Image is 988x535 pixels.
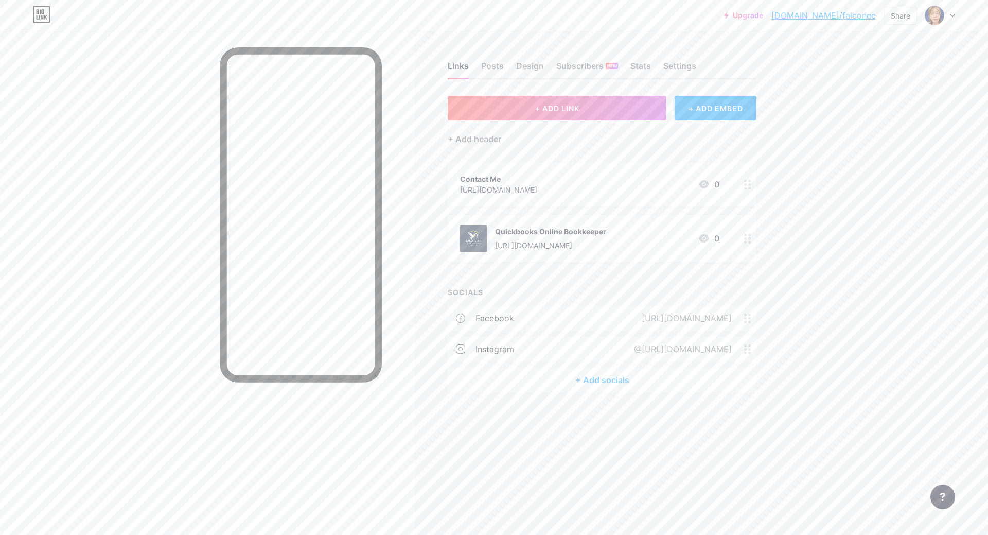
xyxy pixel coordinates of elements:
div: Posts [481,60,504,78]
div: + ADD EMBED [675,96,756,120]
a: [DOMAIN_NAME]/falconee [771,9,876,22]
div: [URL][DOMAIN_NAME] [495,240,606,251]
img: Falconeer Consulting Services [925,6,944,25]
div: facebook [475,312,514,324]
div: Stats [630,60,651,78]
div: 0 [698,178,719,191]
div: + Add header [448,133,501,145]
div: [URL][DOMAIN_NAME] [460,184,537,195]
div: + Add socials [448,368,756,392]
div: Contact Me [460,174,537,184]
div: SOCIALS [448,287,756,298]
a: Upgrade [724,11,763,20]
div: Subscribers [556,60,618,78]
div: 0 [698,232,719,245]
div: Quickbooks Online Bookkeeper [495,226,606,237]
button: + ADD LINK [448,96,666,120]
span: + ADD LINK [535,104,579,113]
div: @[URL][DOMAIN_NAME] [617,343,744,355]
div: Settings [663,60,696,78]
div: Share [891,10,910,21]
div: Design [516,60,544,78]
div: instagram [475,343,514,355]
div: [URL][DOMAIN_NAME] [625,312,744,324]
img: Quickbooks Online Bookkeeper [460,225,487,252]
span: NEW [607,63,617,69]
div: Links [448,60,469,78]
